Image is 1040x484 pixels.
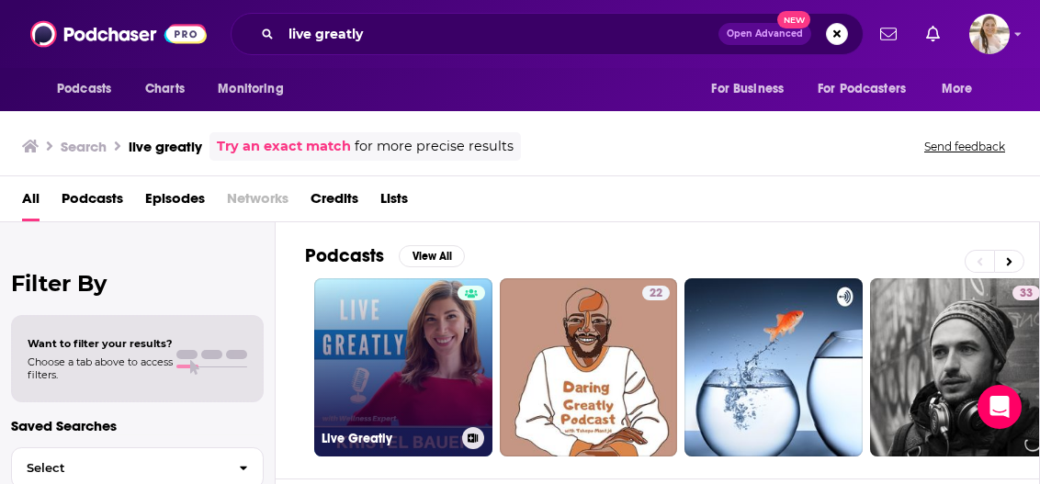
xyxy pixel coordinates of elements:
a: Show notifications dropdown [919,18,947,50]
span: For Podcasters [818,76,906,102]
a: Episodes [145,184,205,221]
span: Select [12,462,224,474]
button: View All [399,245,465,267]
a: Credits [311,184,358,221]
button: Show profile menu [969,14,1010,54]
span: More [942,76,973,102]
button: open menu [929,72,996,107]
a: 22 [500,278,678,456]
span: For Business [711,76,784,102]
span: Choose a tab above to access filters. [28,355,173,381]
span: Charts [145,76,185,102]
a: PodcastsView All [305,244,465,267]
span: Networks [227,184,288,221]
button: open menu [806,72,933,107]
a: Podcasts [62,184,123,221]
span: 33 [1020,285,1033,303]
h2: Podcasts [305,244,384,267]
input: Search podcasts, credits, & more... [281,19,718,49]
p: Saved Searches [11,417,264,434]
a: All [22,184,40,221]
h3: Live Greatly [322,431,455,446]
button: Send feedback [919,139,1011,154]
a: Lists [380,184,408,221]
img: Podchaser - Follow, Share and Rate Podcasts [30,17,207,51]
img: User Profile [969,14,1010,54]
button: open menu [44,72,135,107]
a: 22 [642,286,670,300]
span: 22 [650,285,662,303]
button: open menu [698,72,807,107]
span: Logged in as acquavie [969,14,1010,54]
button: Open AdvancedNew [718,23,811,45]
a: Live Greatly [314,278,492,456]
span: for more precise results [355,136,514,157]
a: 33 [1012,286,1040,300]
span: Monitoring [218,76,283,102]
span: Open Advanced [727,29,803,39]
span: New [777,11,810,28]
h2: Filter By [11,270,264,297]
a: Charts [133,72,196,107]
a: Show notifications dropdown [873,18,904,50]
button: open menu [205,72,307,107]
div: Search podcasts, credits, & more... [231,13,864,55]
a: Try an exact match [217,136,351,157]
span: Want to filter your results? [28,337,173,350]
span: Podcasts [57,76,111,102]
h3: live greatly [129,138,202,155]
h3: Search [61,138,107,155]
div: Open Intercom Messenger [978,385,1022,429]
